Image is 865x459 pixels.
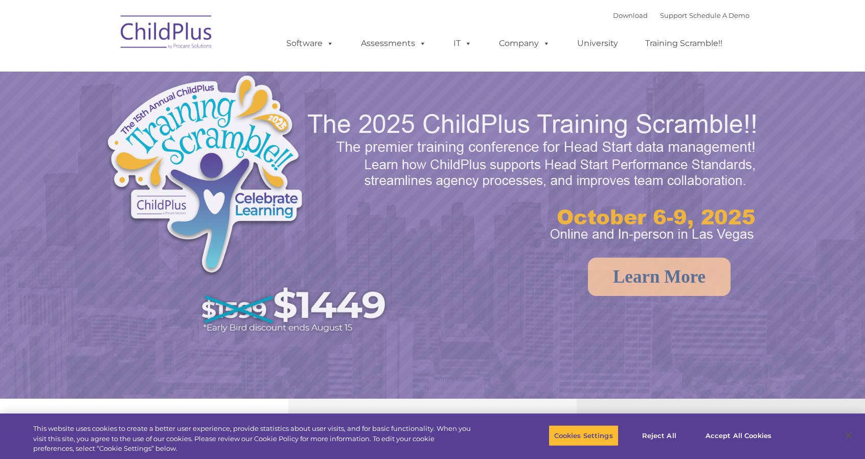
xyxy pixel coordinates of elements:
button: Reject All [627,425,691,446]
img: ChildPlus by Procare Solutions [116,8,218,59]
font: | [613,11,749,19]
a: Support [660,11,687,19]
a: Training Scramble!! [635,33,733,54]
div: This website uses cookies to create a better user experience, provide statistics about user visit... [33,424,476,454]
a: University [567,33,628,54]
a: Learn More [588,258,731,296]
a: IT [443,33,482,54]
a: Company [489,33,560,54]
a: Download [613,11,648,19]
button: Accept All Cookies [700,425,777,446]
a: Software [276,33,344,54]
button: Cookies Settings [549,425,619,446]
a: Schedule A Demo [689,11,749,19]
button: Close [837,424,860,447]
a: Assessments [351,33,437,54]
